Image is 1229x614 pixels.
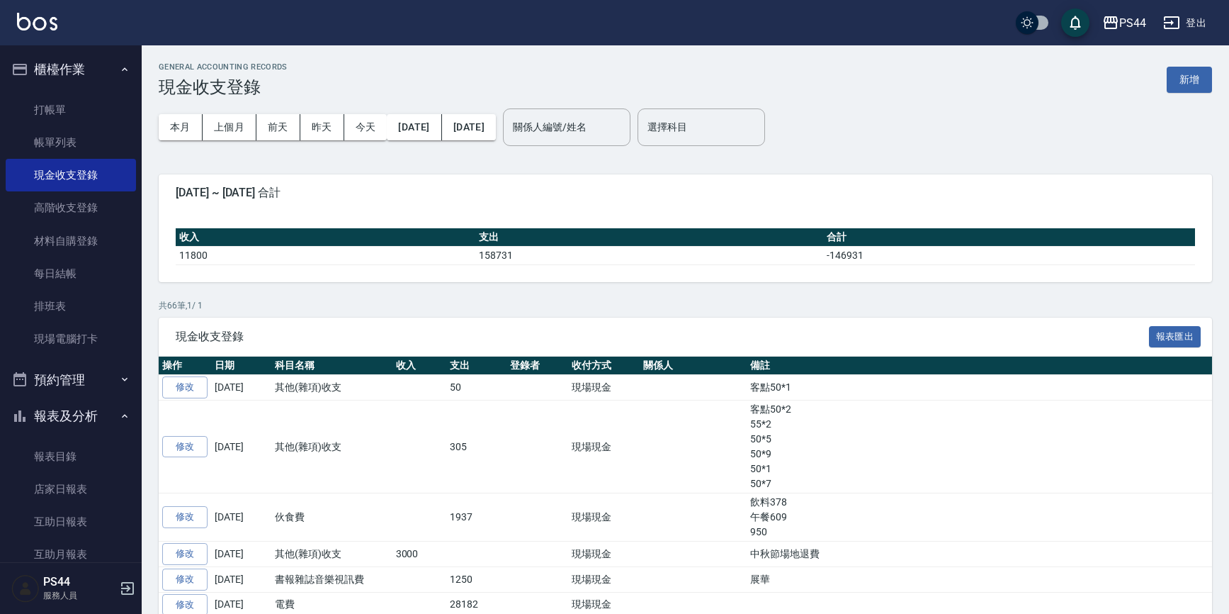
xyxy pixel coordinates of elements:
th: 支出 [446,357,506,375]
h5: PS44 [43,575,115,589]
td: [DATE] [211,375,271,401]
a: 材料自購登錄 [6,225,136,257]
th: 收入 [176,228,475,247]
h3: 現金收支登錄 [159,77,288,97]
td: 展華 [747,566,1212,592]
th: 科目名稱 [271,357,392,375]
a: 現場電腦打卡 [6,323,136,355]
td: [DATE] [211,493,271,542]
td: 客點50*1 [747,375,1212,401]
button: 櫃檯作業 [6,51,136,88]
a: 新增 [1167,72,1212,86]
td: 3000 [392,542,447,567]
a: 修改 [162,506,208,528]
button: 今天 [344,114,387,140]
button: 本月 [159,114,203,140]
button: [DATE] [442,114,496,140]
th: 日期 [211,357,271,375]
a: 互助日報表 [6,506,136,538]
h2: GENERAL ACCOUNTING RECORDS [159,62,288,72]
a: 排班表 [6,290,136,323]
td: 伙食費 [271,493,392,542]
a: 打帳單 [6,94,136,126]
img: Person [11,574,40,603]
td: 現場現金 [568,375,640,401]
a: 修改 [162,376,208,398]
td: 現場現金 [568,542,640,567]
button: 報表及分析 [6,398,136,435]
th: 備註 [747,357,1212,375]
a: 現金收支登錄 [6,159,136,191]
td: 現場現金 [568,493,640,542]
td: 1937 [446,493,506,542]
button: 新增 [1167,67,1212,93]
th: 合計 [823,228,1195,247]
th: 關係人 [640,357,747,375]
a: 每日結帳 [6,257,136,290]
a: 報表目錄 [6,440,136,473]
td: 11800 [176,246,475,264]
button: 預約管理 [6,362,136,398]
a: 修改 [162,569,208,591]
td: 現場現金 [568,401,640,493]
a: 互助月報表 [6,538,136,571]
a: 修改 [162,436,208,458]
td: 飲料378 午餐609 950 [747,493,1212,542]
img: Logo [17,13,57,30]
td: 客點50*2 55*2 50*5 50*9 50*1 50*7 [747,401,1212,493]
button: 上個月 [203,114,256,140]
td: [DATE] [211,542,271,567]
td: [DATE] [211,566,271,592]
button: 登出 [1157,10,1212,36]
a: 帳單列表 [6,126,136,159]
td: 158731 [475,246,823,264]
td: 現場現金 [568,566,640,592]
button: save [1061,9,1089,37]
a: 報表匯出 [1149,329,1201,342]
td: 1250 [446,566,506,592]
button: PS44 [1097,9,1152,38]
th: 收入 [392,357,447,375]
th: 支出 [475,228,823,247]
th: 登錄者 [506,357,568,375]
span: [DATE] ~ [DATE] 合計 [176,186,1195,200]
p: 服務人員 [43,589,115,602]
td: 中秋節場地退費 [747,542,1212,567]
span: 現金收支登錄 [176,330,1149,344]
th: 操作 [159,357,211,375]
td: 305 [446,401,506,493]
button: 前天 [256,114,300,140]
button: 昨天 [300,114,344,140]
button: 報表匯出 [1149,326,1201,348]
td: 其他(雜項)收支 [271,542,392,567]
td: -146931 [823,246,1195,264]
p: 共 66 筆, 1 / 1 [159,299,1212,312]
td: 書報雜誌音樂視訊費 [271,566,392,592]
a: 修改 [162,543,208,565]
td: 其他(雜項)收支 [271,401,392,493]
a: 店家日報表 [6,473,136,506]
td: 50 [446,375,506,401]
button: [DATE] [387,114,441,140]
div: PS44 [1119,14,1146,32]
a: 高階收支登錄 [6,191,136,224]
td: 其他(雜項)收支 [271,375,392,401]
td: [DATE] [211,401,271,493]
th: 收付方式 [568,357,640,375]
